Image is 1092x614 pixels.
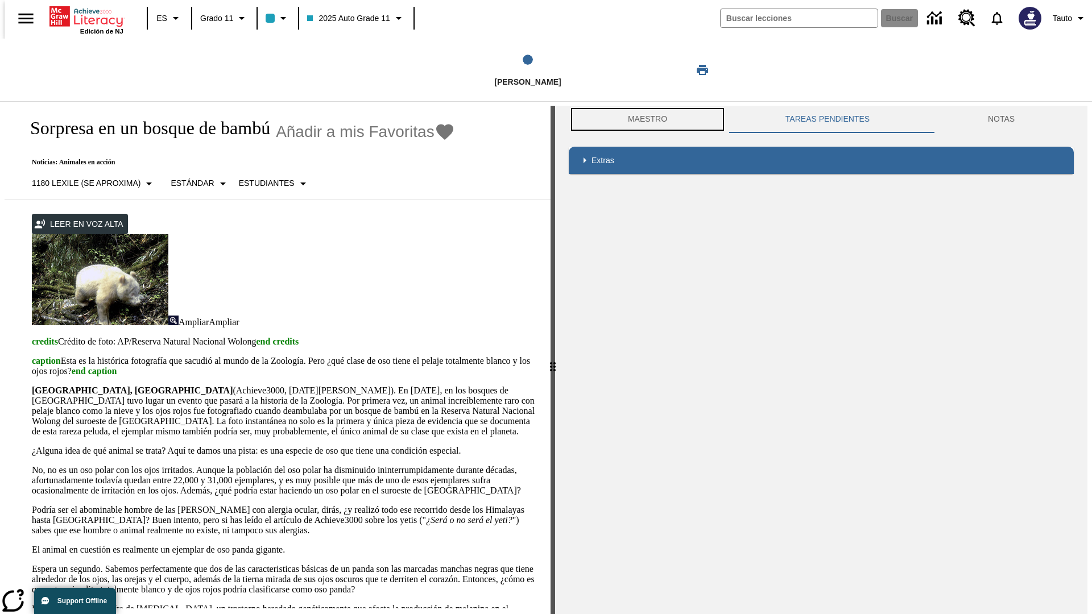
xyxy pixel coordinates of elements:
[426,515,512,525] em: ¿Será o no será el yeti?
[32,385,537,437] p: (Achieve3000, [DATE][PERSON_NAME]). En [DATE], en los bosques de [GEOGRAPHIC_DATA] tuvo lugar un ...
[32,337,58,346] span: credits
[171,177,214,189] p: Estándar
[18,118,270,139] h1: Sorpresa en un bosque de bambú
[1012,3,1048,33] button: Escoja un nuevo avatar
[234,173,315,194] button: Seleccionar estudiante
[32,337,537,347] p: Crédito de foto: AP/Reserva Natural Nacional Wolong
[156,13,167,24] span: ES
[32,446,537,456] p: ¿Alguna idea de qué animal se trata? Aquí te damos una pista: es una especie de oso que tiene una...
[307,13,390,24] span: 2025 Auto Grade 11
[151,8,188,28] button: Lenguaje: ES, Selecciona un idioma
[239,177,295,189] p: Estudiantes
[551,106,555,614] div: Pulsa la tecla de intro o la barra espaciadora y luego presiona las flechas de derecha e izquierd...
[952,3,982,34] a: Centro de recursos, Se abrirá en una pestaña nueva.
[684,60,721,80] button: Imprimir
[1053,13,1072,24] span: Tauto
[32,177,140,189] p: 1180 Lexile (Se aproxima)
[276,123,435,141] span: Añadir a mis Favoritas
[32,234,168,325] img: los pandas albinos en China a veces son confundidos con osos polares
[929,106,1074,133] button: NOTAS
[200,13,233,24] span: Grado 11
[726,106,929,133] button: TAREAS PENDIENTES
[34,588,116,614] button: Support Offline
[555,106,1087,614] div: activity
[166,173,234,194] button: Tipo de apoyo, Estándar
[18,158,455,167] p: Noticias: Animales en acción
[920,3,952,34] a: Centro de información
[380,39,675,101] button: Lee step 1 of 1
[27,173,160,194] button: Seleccione Lexile, 1180 Lexile (Se aproxima)
[80,28,123,35] span: Edición de NJ
[303,8,409,28] button: Clase: 2025 Auto Grade 11, Selecciona una clase
[494,77,561,86] span: [PERSON_NAME]
[721,9,878,27] input: Buscar campo
[32,356,537,376] p: Esta es la histórica fotografía que sacudió al mundo de la Zoología. Pero ¿qué clase de oso tiene...
[9,2,43,35] button: Abrir el menú lateral
[72,366,117,376] span: end caption
[209,317,239,327] span: Ampliar
[32,564,537,595] p: Espera un segundo. Sabemos perfectamente que dos de las caracteristicas básicas de un panda son l...
[261,8,295,28] button: El color de la clase es azul claro. Cambiar el color de la clase.
[256,337,299,346] span: end credits
[591,155,614,167] p: Extras
[569,106,726,133] button: Maestro
[32,545,537,555] p: El animal en cuestión es realmente un ejemplar de oso panda gigante.
[1048,8,1092,28] button: Perfil/Configuración
[168,316,179,325] img: Ampliar
[32,505,537,536] p: Podría ser el abominable hombre de las [PERSON_NAME] con alergia ocular, dirás, ¿y realizó todo e...
[49,4,123,35] div: Portada
[179,317,209,327] span: Ampliar
[32,214,128,235] button: Leer en voz alta
[57,597,107,605] span: Support Offline
[569,147,1074,174] div: Extras
[32,385,233,395] strong: [GEOGRAPHIC_DATA], [GEOGRAPHIC_DATA]
[32,356,61,366] span: caption
[276,122,455,142] button: Añadir a mis Favoritas - Sorpresa en un bosque de bambú
[1019,7,1041,30] img: Avatar
[569,106,1074,133] div: Instructional Panel Tabs
[982,3,1012,33] a: Notificaciones
[196,8,253,28] button: Grado: Grado 11, Elige un grado
[5,106,551,608] div: reading
[32,465,537,496] p: No, no es un oso polar con los ojos irritados. Aunque la población del oso polar ha disminuido in...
